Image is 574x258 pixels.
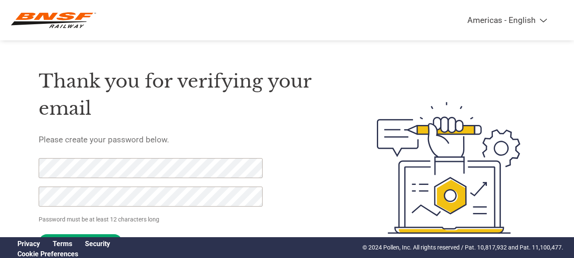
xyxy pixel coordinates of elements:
[39,215,266,224] p: Password must be at least 12 characters long
[11,9,96,32] img: BNSF
[17,250,78,258] a: Cookie Preferences, opens a dedicated popup modal window
[39,135,337,145] h5: Please create your password below.
[362,243,563,252] p: © 2024 Pollen, Inc. All rights reserved / Pat. 10,817,932 and Pat. 11,100,477.
[53,240,72,248] a: Terms
[39,234,122,251] input: Set Password
[85,240,110,248] a: Security
[17,240,40,248] a: Privacy
[11,250,116,258] div: Open Cookie Preferences Modal
[39,68,337,122] h1: Thank you for verifying your email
